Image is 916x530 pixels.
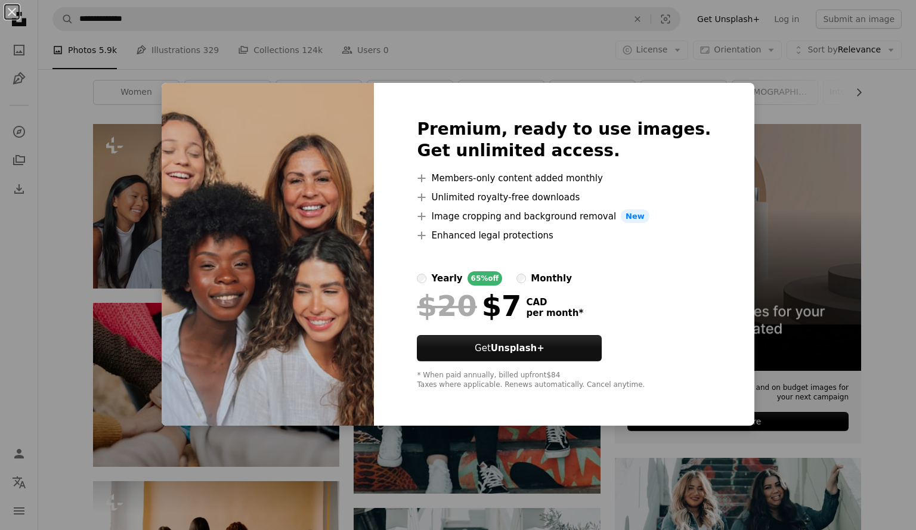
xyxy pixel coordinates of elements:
div: yearly [431,271,462,286]
li: Members-only content added monthly [417,171,711,185]
input: monthly [516,274,526,283]
span: per month * [526,308,583,318]
button: GetUnsplash+ [417,335,602,361]
span: New [621,209,649,224]
li: Image cropping and background removal [417,209,711,224]
strong: Unsplash+ [491,343,544,354]
div: monthly [531,271,572,286]
img: premium_photo-1675034812055-2d5dc0b9dbaa [162,83,374,426]
input: yearly65%off [417,274,426,283]
li: Enhanced legal protections [417,228,711,243]
span: $20 [417,290,476,321]
div: * When paid annually, billed upfront $84 Taxes where applicable. Renews automatically. Cancel any... [417,371,711,390]
span: CAD [526,297,583,308]
div: 65% off [468,271,503,286]
h2: Premium, ready to use images. Get unlimited access. [417,119,711,162]
div: $7 [417,290,521,321]
li: Unlimited royalty-free downloads [417,190,711,204]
